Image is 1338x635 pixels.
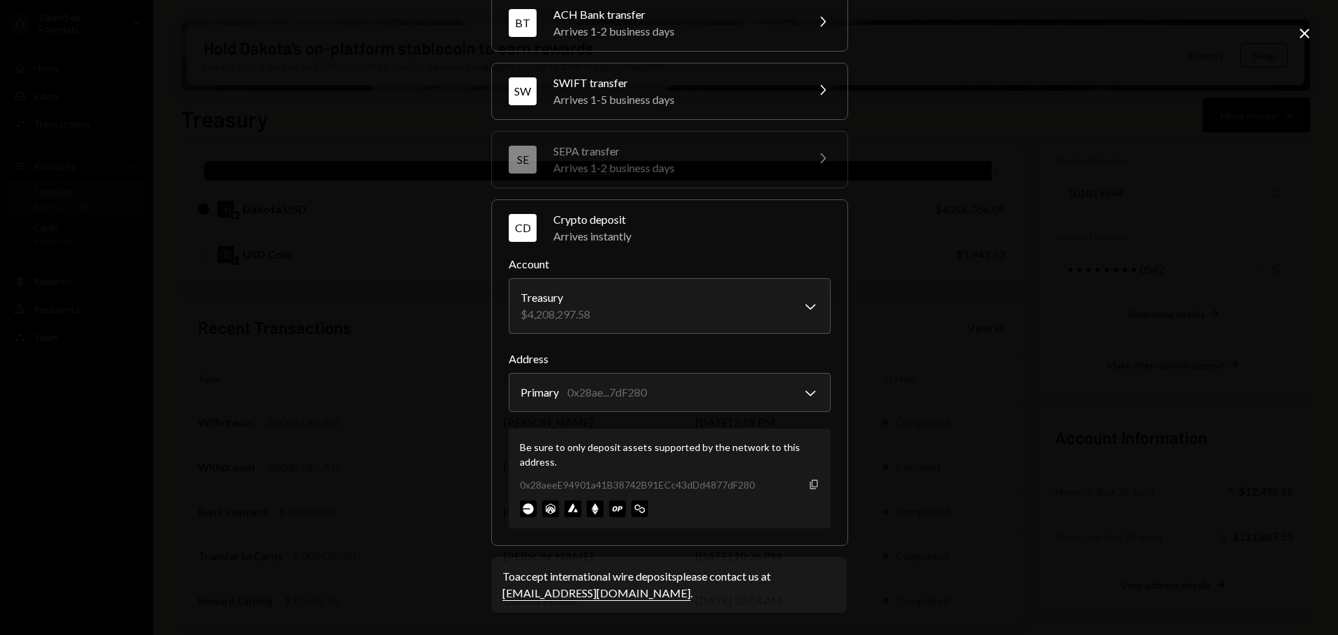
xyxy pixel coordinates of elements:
div: CD [509,214,537,242]
div: 0x28aeeE94901a41B38742B91ECc43dDd4877dF280 [520,477,755,492]
button: CDCrypto depositArrives instantly [492,200,847,256]
div: CDCrypto depositArrives instantly [509,256,831,528]
div: Arrives instantly [553,228,831,245]
div: SEPA transfer [553,143,797,160]
div: Be sure to only deposit assets supported by the network to this address. [520,440,820,469]
img: avalanche-mainnet [564,500,581,517]
div: Arrives 1-2 business days [553,23,797,40]
div: SE [509,146,537,174]
div: BT [509,9,537,37]
div: Arrives 1-5 business days [553,91,797,108]
img: polygon-mainnet [631,500,648,517]
button: SESEPA transferArrives 1-2 business days [492,132,847,188]
img: ethereum-mainnet [587,500,603,517]
div: Arrives 1-2 business days [553,160,797,176]
div: Crypto deposit [553,211,831,228]
img: optimism-mainnet [609,500,626,517]
div: SWIFT transfer [553,75,797,91]
div: SW [509,77,537,105]
button: Address [509,373,831,412]
label: Account [509,256,831,273]
button: SWSWIFT transferArrives 1-5 business days [492,63,847,119]
img: arbitrum-mainnet [542,500,559,517]
div: 0x28ae...7dF280 [567,384,647,401]
img: base-mainnet [520,500,537,517]
button: Account [509,278,831,334]
a: [EMAIL_ADDRESS][DOMAIN_NAME] [502,586,691,601]
div: ACH Bank transfer [553,6,797,23]
div: To accept international wire deposits please contact us at . [502,568,836,602]
label: Address [509,351,831,367]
